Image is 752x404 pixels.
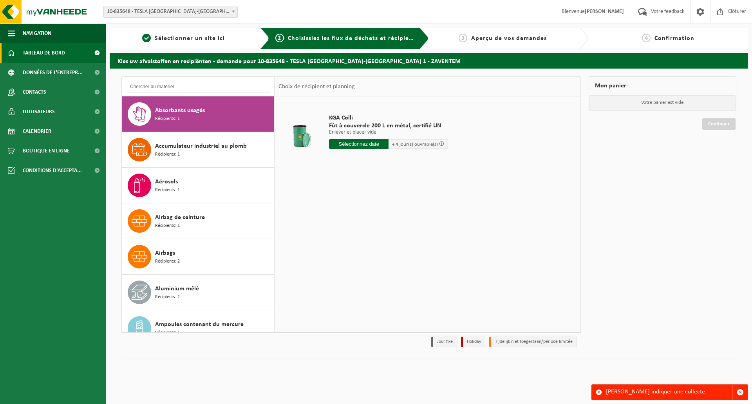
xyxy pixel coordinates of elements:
span: + 4 jour(s) ouvrable(s) [392,142,438,147]
input: Chercher du matériel [126,81,270,92]
span: Airbags [155,248,175,258]
span: 10-835648 - TESLA BELGIUM-BRUSSEL 1 - ZAVENTEM [104,6,237,17]
span: 4 [642,34,651,42]
span: Sélectionner un site ici [155,35,225,42]
span: 1 [142,34,151,42]
span: Aperçu de vos demandes [471,35,547,42]
span: Récipients: 1 [155,115,180,123]
span: Calendrier [23,121,51,141]
span: 10-835648 - TESLA BELGIUM-BRUSSEL 1 - ZAVENTEM [103,6,238,18]
span: Récipients: 1 [155,222,180,230]
li: Holiday [461,337,485,347]
span: Récipients: 1 [155,329,180,337]
span: Tableau de bord [23,43,65,63]
span: Navigation [23,24,51,43]
button: Ampoules contenant du mercure Récipients: 1 [122,310,274,346]
div: [PERSON_NAME] indiquer une collecte. [606,385,732,400]
span: Récipients: 1 [155,151,180,158]
span: Récipients: 2 [155,293,180,301]
span: Aluminium mêlé [155,284,199,293]
span: 3 [459,34,467,42]
input: Sélectionnez date [329,139,389,149]
li: Tijdelijk niet toegestaan/période limitée [489,337,577,347]
button: Aérosols Récipients: 1 [122,168,274,203]
a: Continuer [702,118,736,130]
div: Choix de récipient et planning [275,77,359,96]
li: Jour fixe [431,337,457,347]
span: Utilisateurs [23,102,55,121]
span: Accumulateur industriel au plomb [155,141,247,151]
span: Boutique en ligne [23,141,70,161]
span: Récipients: 2 [155,258,180,265]
span: Ampoules contenant du mercure [155,320,244,329]
span: Choisissiez les flux de déchets et récipients [288,35,418,42]
span: Aérosols [155,177,178,187]
button: Airbag de ceinture Récipients: 1 [122,203,274,239]
button: Aluminium mêlé Récipients: 2 [122,275,274,310]
span: KGA Colli [329,114,448,122]
div: Mon panier [589,76,737,95]
span: Données de l'entrepr... [23,63,83,82]
span: Récipients: 1 [155,187,180,194]
a: 1Sélectionner un site ici [114,34,254,43]
button: Absorbants usagés Récipients: 1 [122,96,274,132]
span: Conditions d'accepta... [23,161,82,180]
h2: Kies uw afvalstoffen en recipiënten - demande pour 10-835648 - TESLA [GEOGRAPHIC_DATA]-[GEOGRAPHI... [110,53,748,68]
span: Fût à couvercle 200 L en métal, certifié UN [329,122,448,130]
span: Absorbants usagés [155,106,205,115]
span: Confirmation [654,35,694,42]
p: Enlever et placer vide [329,130,448,135]
span: 2 [275,34,284,42]
button: Airbags Récipients: 2 [122,239,274,275]
strong: [PERSON_NAME] [585,9,624,14]
button: Accumulateur industriel au plomb Récipients: 1 [122,132,274,168]
span: Contacts [23,82,46,102]
span: Airbag de ceinture [155,213,205,222]
p: Votre panier est vide [589,95,736,110]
